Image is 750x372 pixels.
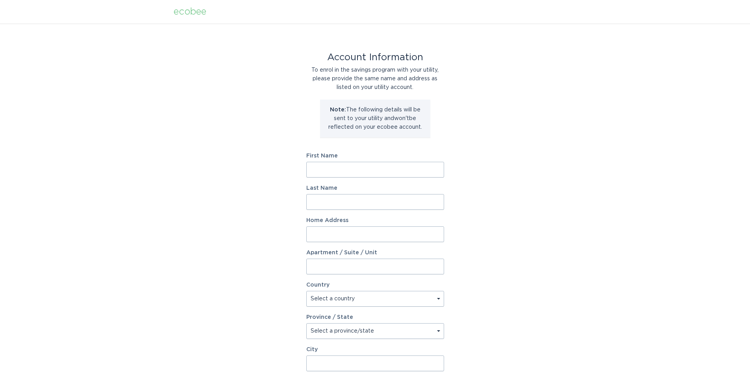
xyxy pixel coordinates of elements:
[306,185,444,191] label: Last Name
[174,7,206,16] div: ecobee
[306,315,353,320] label: Province / State
[306,53,444,62] div: Account Information
[306,66,444,92] div: To enrol in the savings program with your utility, please provide the same name and address as li...
[306,282,330,288] label: Country
[306,347,444,352] label: City
[306,153,444,159] label: First Name
[330,107,346,113] strong: Note:
[306,250,444,255] label: Apartment / Suite / Unit
[306,218,444,223] label: Home Address
[326,105,424,131] p: The following details will be sent to your utility and won't be reflected on your ecobee account.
